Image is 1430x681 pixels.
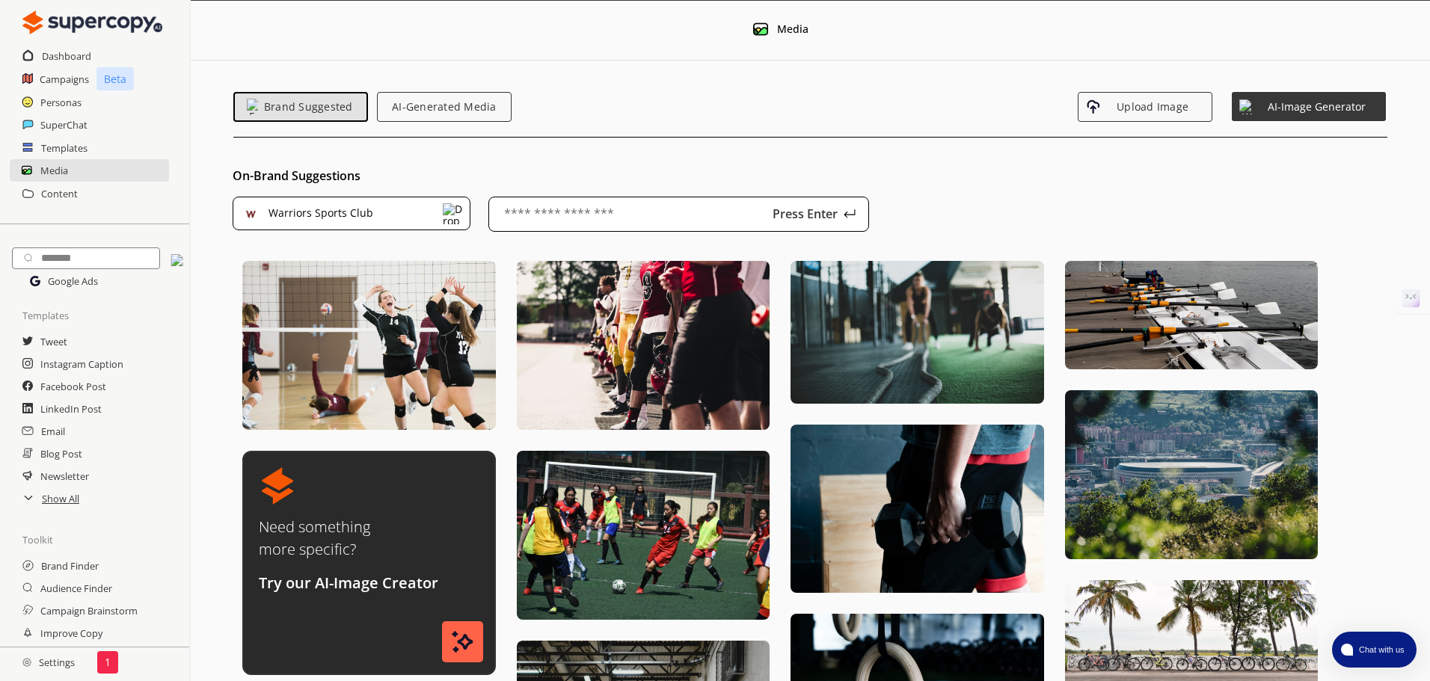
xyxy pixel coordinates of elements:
[40,465,89,487] a: Newsletter
[1101,101,1204,113] span: Upload Image
[40,622,102,644] a: Improve Copy
[844,208,856,220] img: Press Enter
[40,600,138,622] a: Campaign Brainstorm
[41,182,78,205] a: Content
[40,375,106,398] a: Facebook Post
[1254,101,1378,113] span: AI-Image Generator
[41,644,100,667] a: Simplify Copy
[777,23,808,35] div: Media
[40,68,89,90] a: Campaigns
[753,22,768,37] img: Media Icon
[1239,99,1254,114] img: Weather Stars Icon
[385,101,503,113] span: AI-Generated Media
[517,261,770,430] img: Unsplash Image 9
[22,7,162,37] img: Close
[1065,390,1319,559] img: Unsplash Image 26
[40,91,82,114] a: Personas
[1086,99,1101,114] img: Upload Icon
[40,159,68,182] a: Media
[40,269,98,293] a: Google Ads
[791,261,1044,404] img: Unsplash Image 16
[40,353,123,375] a: Instagram Caption
[247,99,258,115] img: Emoji Icon
[259,516,371,561] p: Need something more specific?
[40,443,82,465] a: Blog Post
[239,203,260,224] img: Brand
[517,451,770,620] img: Unsplash Image 10
[784,205,862,223] button: Press Enter
[41,137,88,159] a: Templates
[42,487,79,510] a: Show All
[258,101,359,113] span: Brand Suggested
[263,203,373,227] div: Warriors Sports Club
[1353,644,1408,656] span: Chat with us
[1078,92,1212,122] button: Upload IconUpload Image
[42,45,91,67] a: Dashboard
[1332,632,1417,668] button: atlas-launcher
[41,420,65,443] a: Email
[171,254,184,270] button: Close
[377,92,512,122] button: AI-Generated Media
[1230,90,1387,123] button: Weather Stars IconAI-Image Generator
[452,623,473,661] img: Weather Stars Icon
[791,425,1044,593] img: Unsplash Image 17
[22,658,31,667] img: Close
[767,208,842,220] p: Press Enter
[233,92,368,122] button: Emoji IconBrand Suggested
[233,170,1430,182] div: On-Brand Suggestions
[41,555,99,577] a: Brand Finder
[40,114,88,136] a: SuperChat
[443,203,464,224] img: Dropdown
[30,276,40,286] img: Close
[259,467,296,505] img: AI Icon
[242,261,496,430] img: Unsplash Image 1
[259,572,438,594] p: Try our AI-Image Creator
[96,67,134,90] p: Beta
[40,577,112,600] a: Audience Finder
[40,330,67,353] a: Tweet
[1065,261,1319,369] img: Unsplash Image 25
[40,398,102,420] a: LinkedIn Post
[105,656,111,668] p: 1
[171,254,184,267] img: Close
